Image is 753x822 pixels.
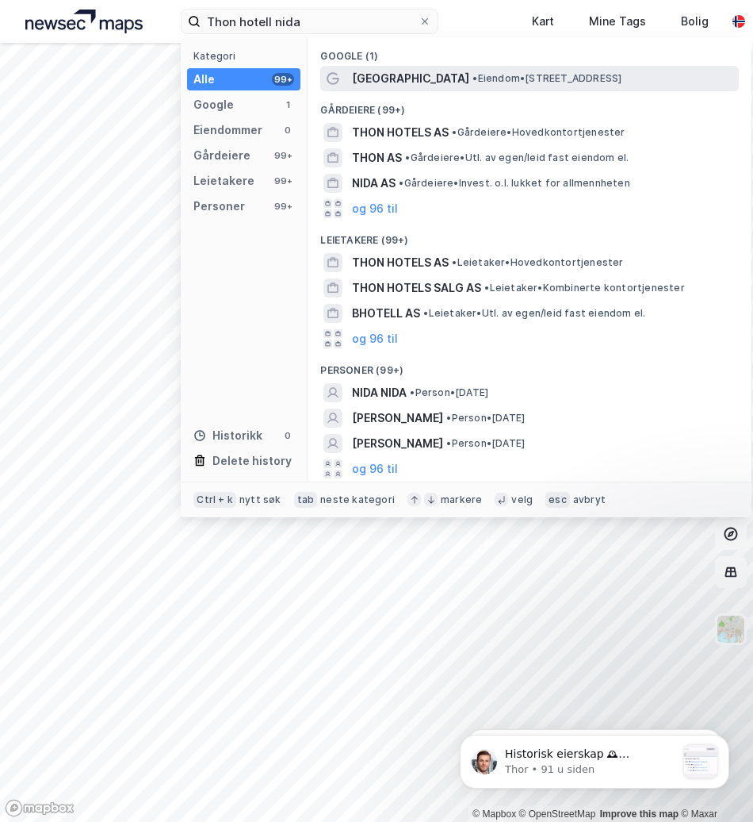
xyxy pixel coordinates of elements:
[212,451,292,471] div: Delete history
[272,73,294,86] div: 99+
[352,304,420,323] span: BHOTELL AS
[193,426,262,445] div: Historikk
[446,437,525,450] span: Person • [DATE]
[308,351,751,380] div: Personer (99+)
[423,307,645,320] span: Leietaker • Utl. av egen/leid fast eiendom el.
[436,703,753,814] iframe: Intercom notifications melding
[272,149,294,162] div: 99+
[352,199,398,218] button: og 96 til
[294,492,318,508] div: tab
[405,152,410,163] span: •
[281,429,294,442] div: 0
[446,437,451,449] span: •
[452,256,457,268] span: •
[352,69,469,88] span: [GEOGRAPHIC_DATA]
[201,10,419,33] input: Søk på adresse, matrikkel, gårdeiere, leietakere eller personer
[472,72,477,84] span: •
[281,124,294,136] div: 0
[452,126,457,138] span: •
[193,492,236,508] div: Ctrl + k
[193,197,245,216] div: Personer
[399,177,629,190] span: Gårdeiere • Invest. o.l. lukket for allmennheten
[281,98,294,111] div: 1
[452,256,623,269] span: Leietaker • Hovedkontortjenester
[352,174,396,193] span: NIDA AS
[600,809,678,820] a: Improve this map
[308,221,751,250] div: Leietakere (99+)
[308,91,751,120] div: Gårdeiere (99+)
[25,10,143,33] img: logo.a4113a55bc3d86da70a041830d287a7e.svg
[472,72,621,85] span: Eiendom • [STREET_ADDRESS]
[681,12,709,31] div: Bolig
[272,200,294,213] div: 99+
[272,175,294,187] div: 99+
[193,70,215,89] div: Alle
[193,146,250,165] div: Gårdeiere
[5,799,75,817] a: Mapbox homepage
[399,177,403,189] span: •
[193,121,262,140] div: Eiendommer
[452,126,625,139] span: Gårdeiere • Hovedkontortjenester
[193,50,300,62] div: Kategori
[545,492,570,508] div: esc
[352,434,443,453] span: [PERSON_NAME]
[716,614,746,644] img: Z
[352,148,402,167] span: THON AS
[573,494,606,506] div: avbryt
[446,412,525,424] span: Person • [DATE]
[484,282,684,294] span: Leietaker • Kombinerte kontortjenester
[239,494,281,506] div: nytt søk
[352,278,481,298] span: THON HOTELS SALG AS
[410,386,415,398] span: •
[410,386,488,399] span: Person • [DATE]
[193,171,254,190] div: Leietakere
[423,307,428,319] span: •
[352,123,449,142] span: THON HOTELS AS
[352,383,407,402] span: NIDA NIDA
[352,459,398,478] button: og 96 til
[519,809,596,820] a: OpenStreetMap
[589,12,646,31] div: Mine Tags
[446,412,451,424] span: •
[308,37,751,66] div: Google (1)
[352,329,398,348] button: og 96 til
[441,494,482,506] div: markere
[511,494,533,506] div: velg
[472,809,516,820] a: Mapbox
[193,95,234,114] div: Google
[532,12,554,31] div: Kart
[352,409,443,428] span: [PERSON_NAME]
[405,152,629,164] span: Gårdeiere • Utl. av egen/leid fast eiendom el.
[320,494,395,506] div: neste kategori
[484,282,489,294] span: •
[352,253,449,272] span: THON HOTELS AS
